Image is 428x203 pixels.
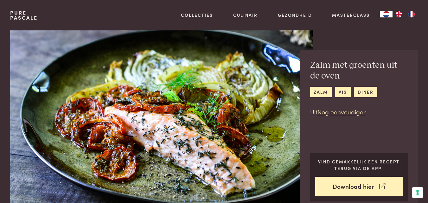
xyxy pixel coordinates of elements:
[412,187,423,198] button: Uw voorkeuren voor toestemming voor trackingtechnologieën
[393,11,418,17] ul: Language list
[332,12,370,18] a: Masterclass
[380,11,393,17] a: NL
[310,60,408,82] h2: Zalm met groenten uit de oven
[317,107,366,116] a: Nog eenvoudiger
[233,12,258,18] a: Culinair
[315,177,403,197] a: Download hier
[380,11,418,17] aside: Language selected: Nederlands
[310,87,332,97] a: zalm
[278,12,312,18] a: Gezondheid
[10,10,38,20] a: PurePascale
[393,11,405,17] a: EN
[335,87,351,97] a: vis
[310,107,408,117] p: Uit
[354,87,377,97] a: diner
[405,11,418,17] a: FR
[380,11,393,17] div: Language
[181,12,213,18] a: Collecties
[315,158,403,171] p: Vind gemakkelijk een recept terug via de app!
